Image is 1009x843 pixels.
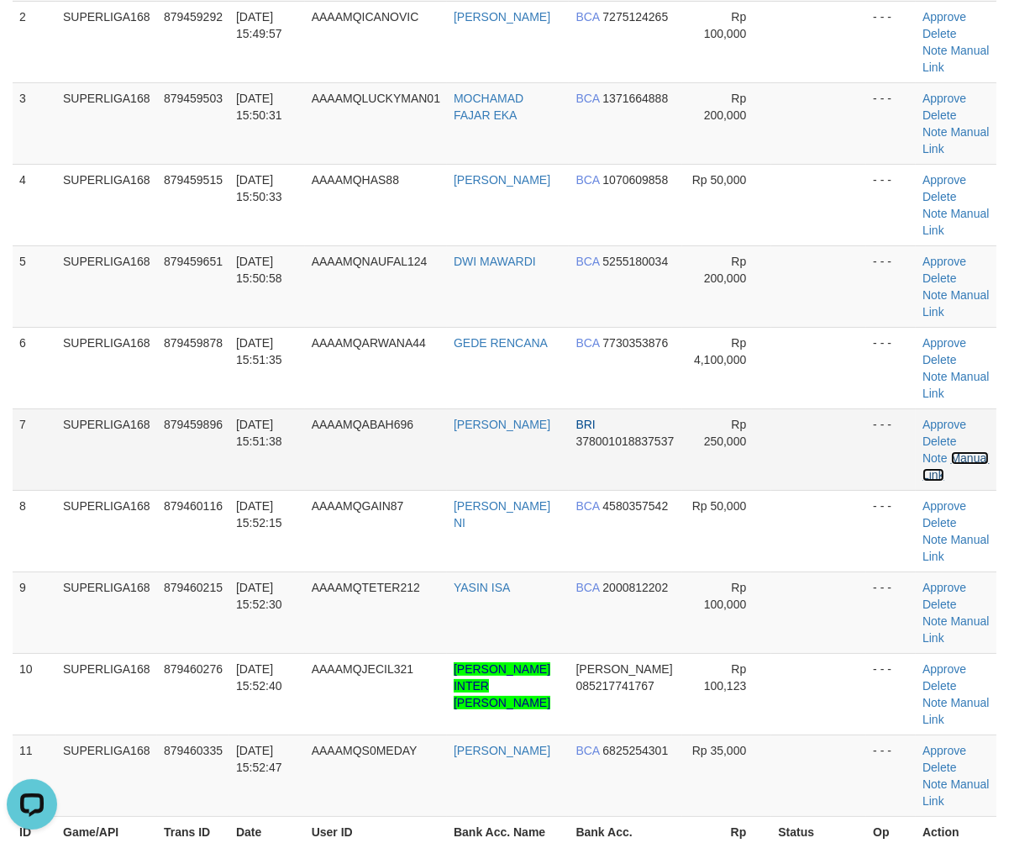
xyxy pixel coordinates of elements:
a: Delete [922,108,956,122]
span: Rp 50,000 [692,173,747,187]
td: - - - [866,653,916,735]
span: [DATE] 15:49:57 [236,10,282,40]
span: Rp 35,000 [692,744,747,757]
td: 11 [13,735,56,816]
td: SUPERLIGA168 [56,327,157,408]
a: DWI MAWARDI [454,255,536,268]
a: [PERSON_NAME] NI [454,499,550,530]
td: SUPERLIGA168 [56,245,157,327]
a: Manual Link [922,44,989,74]
a: Manual Link [922,614,989,645]
a: Approve [922,255,966,268]
a: Note [922,533,948,546]
td: 3 [13,82,56,164]
button: Open LiveChat chat widget [7,7,57,57]
a: Approve [922,499,966,513]
a: Approve [922,662,966,676]
td: - - - [866,245,916,327]
span: AAAAMQHAS88 [312,173,399,187]
span: [DATE] 15:51:38 [236,418,282,448]
td: SUPERLIGA168 [56,735,157,816]
a: Approve [922,173,966,187]
td: 9 [13,572,56,653]
td: - - - [866,164,916,245]
span: Rp 4,100,000 [694,336,746,366]
span: BCA [575,581,599,594]
span: Rp 100,123 [704,662,747,693]
span: Copy 2000812202 to clipboard [602,581,668,594]
span: AAAAMQGAIN87 [312,499,404,513]
a: YASIN ISA [454,581,510,594]
td: SUPERLIGA168 [56,653,157,735]
span: BCA [575,92,599,105]
a: GEDE RENCANA [454,336,548,350]
span: Rp 50,000 [692,499,747,513]
span: 879459515 [164,173,223,187]
td: - - - [866,408,916,490]
a: Manual Link [922,288,989,319]
a: Approve [922,92,966,105]
td: - - - [866,490,916,572]
td: 6 [13,327,56,408]
a: Note [922,288,948,302]
a: MOCHAMAD FAJAR EKA [454,92,523,122]
td: 5 [13,245,56,327]
span: [DATE] 15:50:33 [236,173,282,203]
a: [PERSON_NAME] [454,173,550,187]
a: [PERSON_NAME] [454,744,550,757]
span: AAAAMQLUCKYMAN01 [312,92,440,105]
span: [PERSON_NAME] [575,662,672,676]
span: Rp 100,000 [704,10,747,40]
a: Delete [922,679,956,693]
span: Copy 378001018837537 to clipboard [575,435,674,448]
span: Copy 5255180034 to clipboard [602,255,668,268]
td: - - - [866,82,916,164]
a: Note [922,614,948,628]
a: Note [922,370,948,383]
td: SUPERLIGA168 [56,82,157,164]
span: [DATE] 15:51:35 [236,336,282,366]
td: 2 [13,1,56,82]
a: Note [922,696,948,709]
td: - - - [866,1,916,82]
span: AAAAMQABAH696 [312,418,413,431]
span: 879459896 [164,418,223,431]
span: 879459878 [164,336,223,350]
span: Copy 1371664888 to clipboard [602,92,668,105]
td: - - - [866,735,916,816]
span: 879460215 [164,581,223,594]
span: Copy 7730353876 to clipboard [602,336,668,350]
span: 879460335 [164,744,223,757]
span: BCA [575,173,599,187]
span: 879459503 [164,92,223,105]
td: SUPERLIGA168 [56,164,157,245]
span: [DATE] 15:52:47 [236,744,282,774]
span: BCA [575,255,599,268]
span: 879459651 [164,255,223,268]
a: Delete [922,353,956,366]
span: AAAAMQS0MEDAY [312,744,418,757]
a: Manual Link [922,207,989,237]
span: AAAAMQTETER212 [312,581,420,594]
span: Rp 250,000 [704,418,747,448]
span: BCA [575,336,599,350]
a: Delete [922,516,956,530]
td: 4 [13,164,56,245]
td: - - - [866,327,916,408]
span: [DATE] 15:52:40 [236,662,282,693]
span: Rp 200,000 [704,255,747,285]
span: BCA [575,499,599,513]
a: Approve [922,418,966,431]
span: AAAAMQJECIL321 [312,662,413,676]
span: Copy 085217741767 to clipboard [575,679,654,693]
span: Rp 100,000 [704,581,747,611]
span: AAAAMQNAUFAL124 [312,255,428,268]
span: [DATE] 15:52:15 [236,499,282,530]
span: Copy 4580357542 to clipboard [602,499,668,513]
span: AAAAMQARWANA44 [312,336,426,350]
span: Copy 6825254301 to clipboard [602,744,668,757]
a: Note [922,125,948,139]
a: Approve [922,744,966,757]
span: BCA [575,10,599,24]
td: - - - [866,572,916,653]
